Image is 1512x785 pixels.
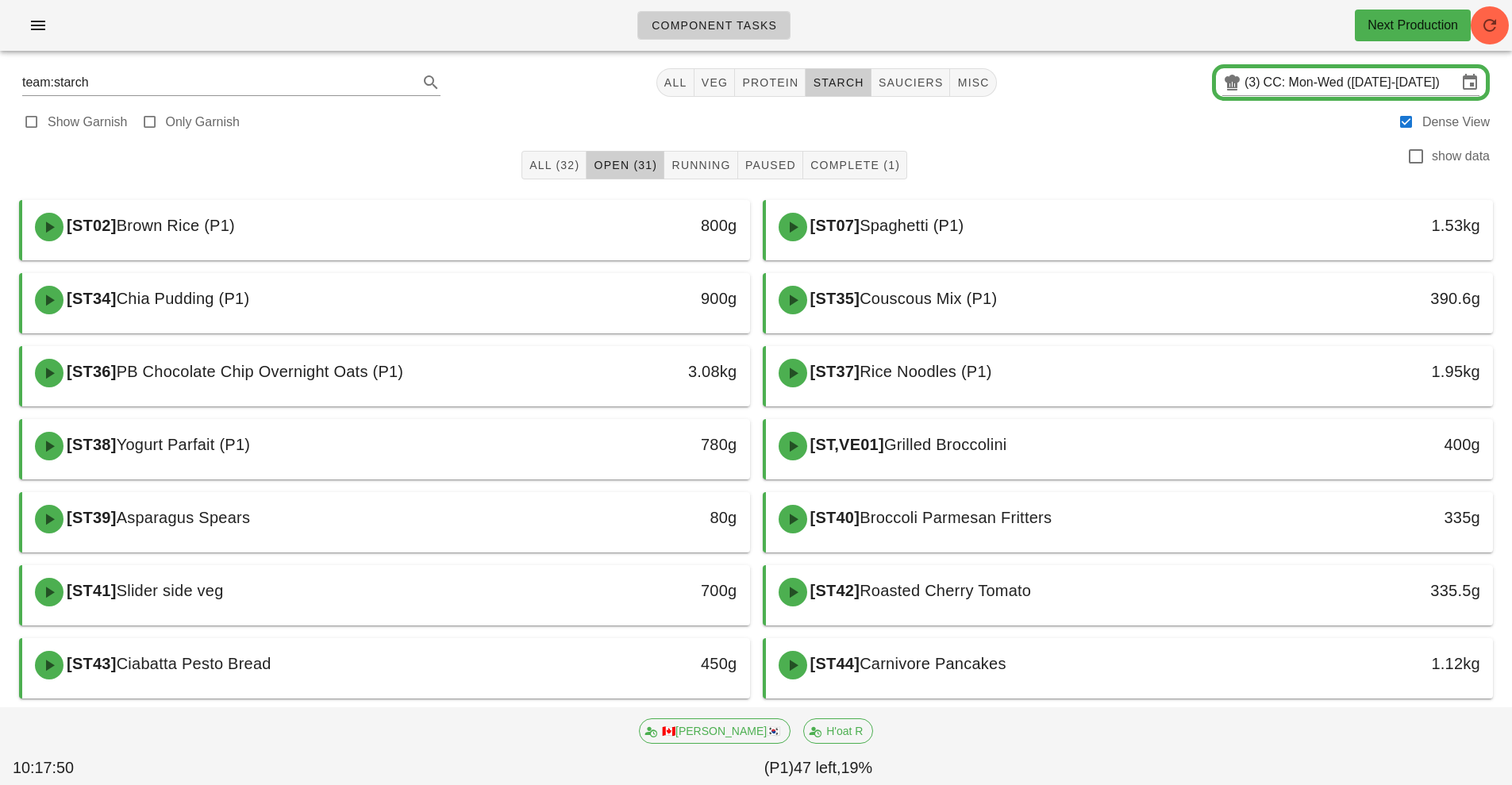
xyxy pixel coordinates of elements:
div: 450g [575,651,737,676]
div: (P1) 19% [134,753,1502,783]
span: Component Tasks [651,19,777,32]
div: 1.12kg [1319,651,1480,676]
span: misc [956,76,989,89]
span: [ST44] [807,655,860,672]
div: 10:17:50 [10,753,134,783]
span: Broccoli Parmesan Fritters [860,509,1052,526]
span: Chia Pudding (P1) [117,290,250,307]
span: Yogurt Parfait (P1) [117,436,251,453]
span: veg [701,76,729,89]
button: misc [950,68,996,97]
span: [ST36] [63,363,117,380]
button: Complete (1) [803,151,907,179]
span: PB Chocolate Chip Overnight Oats (P1) [117,363,404,380]
span: Ciabatta Pesto Bread [117,655,271,672]
button: All [656,68,694,97]
button: protein [735,68,806,97]
span: [ST35] [807,290,860,307]
div: 800g [575,213,737,238]
a: Component Tasks [637,11,791,40]
span: [ST40] [807,509,860,526]
button: Running [664,151,737,179]
div: (3) [1245,75,1264,90]
span: Brown Rice (P1) [117,217,235,234]
div: 900g [575,286,737,311]
div: 780g [575,432,737,457]
span: [ST37] [807,363,860,380]
label: show data [1432,148,1490,164]
span: Spaghetti (P1) [860,217,964,234]
div: 335.5g [1319,578,1480,603]
span: Roasted Cherry Tomato [860,582,1031,599]
span: [ST41] [63,582,117,599]
div: Next Production [1368,16,1458,35]
span: Rice Noodles (P1) [860,363,992,380]
span: 🇨🇦[PERSON_NAME]🇰🇷 [649,719,780,743]
span: protein [741,76,798,89]
div: 390.6g [1319,286,1480,311]
span: Running [671,159,730,171]
span: [ST02] [63,217,117,234]
span: All [664,76,687,89]
span: Asparagus Spears [117,509,251,526]
button: sauciers [871,68,951,97]
div: 400g [1319,432,1480,457]
span: sauciers [878,76,944,89]
span: [ST34] [63,290,117,307]
span: [ST43] [63,655,117,672]
span: All (32) [529,159,579,171]
span: H'oat R [814,719,863,743]
div: 335g [1319,505,1480,530]
span: Slider side veg [117,582,224,599]
span: starch [812,76,864,89]
button: All (32) [521,151,587,179]
div: 80g [575,505,737,530]
span: [ST07] [807,217,860,234]
div: 700g [575,578,737,603]
label: Dense View [1422,114,1490,130]
button: Paused [738,151,803,179]
span: Complete (1) [810,159,900,171]
div: 1.95kg [1319,359,1480,384]
button: Open (31) [587,151,664,179]
button: veg [694,68,736,97]
label: Only Garnish [166,114,240,130]
span: Couscous Mix (P1) [860,290,997,307]
button: starch [806,68,871,97]
span: Carnivore Pancakes [860,655,1006,672]
span: [ST42] [807,582,860,599]
label: Show Garnish [48,114,128,130]
span: Paused [744,159,796,171]
span: 47 left, [794,759,841,776]
span: Open (31) [593,159,657,171]
span: [ST39] [63,509,117,526]
div: 1.53kg [1319,213,1480,238]
span: [ST38] [63,436,117,453]
div: 3.08kg [575,359,737,384]
span: [ST,VE01] [807,436,884,453]
span: Grilled Broccolini [884,436,1007,453]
